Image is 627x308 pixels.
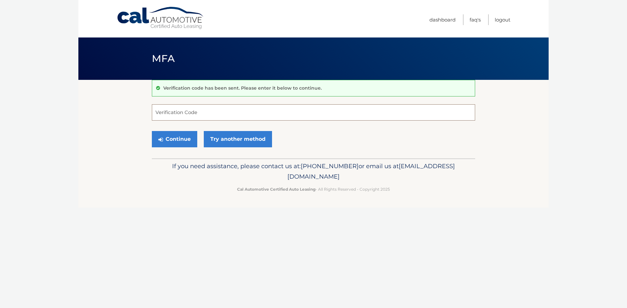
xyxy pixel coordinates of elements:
p: If you need assistance, please contact us at: or email us at [156,161,471,182]
a: Cal Automotive [117,7,205,30]
button: Continue [152,131,197,147]
span: MFA [152,52,175,65]
p: - All Rights Reserved - Copyright 2025 [156,186,471,193]
span: [PHONE_NUMBER] [301,162,359,170]
a: Dashboard [429,14,456,25]
a: Try another method [204,131,272,147]
a: FAQ's [470,14,481,25]
a: Logout [495,14,510,25]
span: [EMAIL_ADDRESS][DOMAIN_NAME] [287,162,455,180]
strong: Cal Automotive Certified Auto Leasing [237,187,315,192]
p: Verification code has been sent. Please enter it below to continue. [163,85,322,91]
input: Verification Code [152,104,475,121]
